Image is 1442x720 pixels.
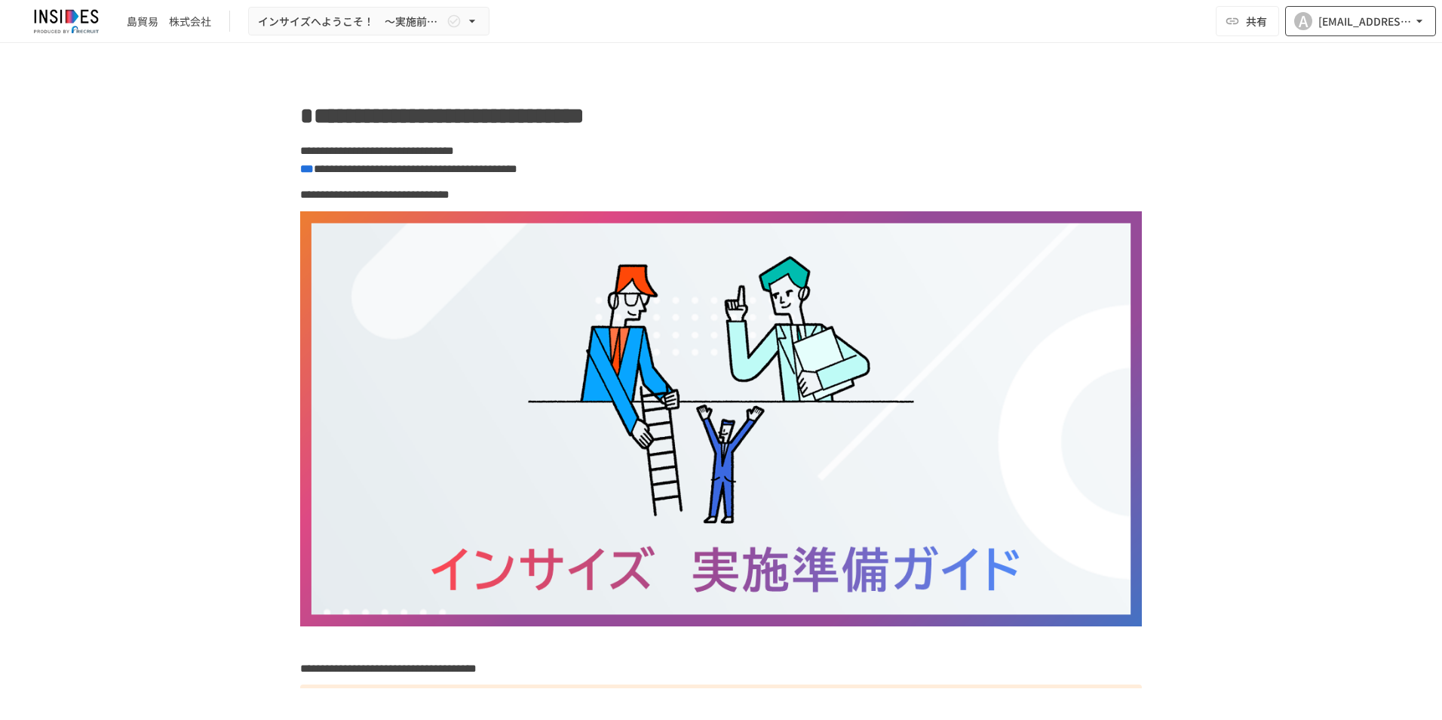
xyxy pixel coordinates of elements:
div: 島貿易 株式会社 [127,14,211,29]
span: インサイズへようこそ！ ～実施前のご案内～ [258,12,443,31]
div: [EMAIL_ADDRESS][DOMAIN_NAME] [1318,12,1412,31]
button: 共有 [1216,6,1279,36]
img: xY69pADdgLpeoKoLD8msBJdyYEOF9JWvf6V0bEf2iNl [300,211,1142,626]
button: インサイズへようこそ！ ～実施前のご案内～ [248,7,489,36]
div: A [1294,12,1312,30]
button: A[EMAIL_ADDRESS][DOMAIN_NAME] [1285,6,1436,36]
span: 共有 [1246,13,1267,29]
img: JmGSPSkPjKwBq77AtHmwC7bJguQHJlCRQfAXtnx4WuV [18,9,115,33]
